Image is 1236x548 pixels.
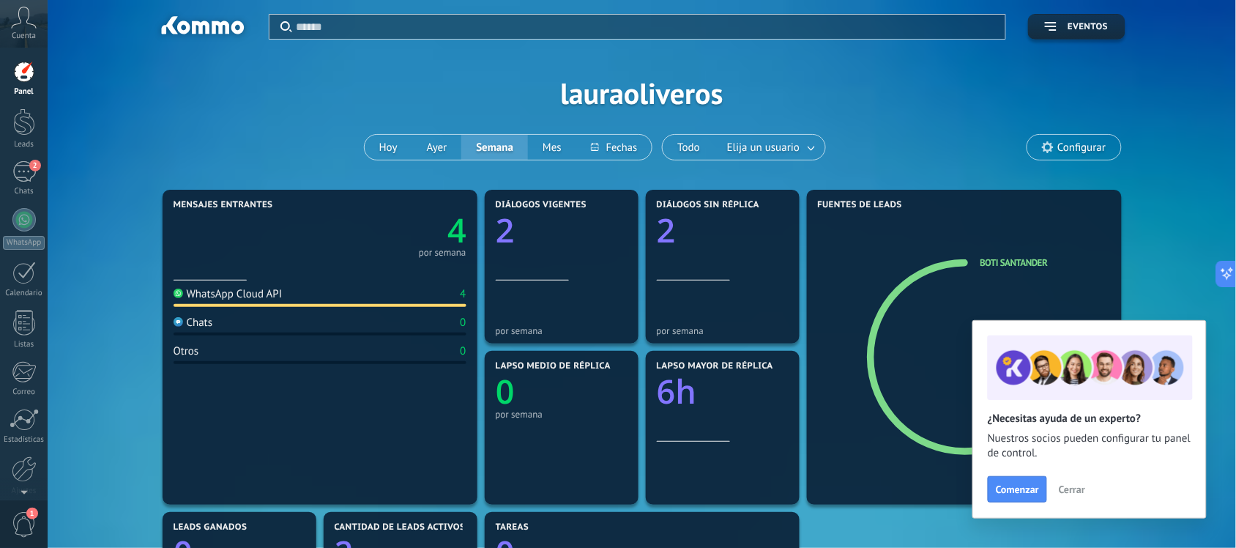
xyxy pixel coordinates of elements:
[1057,141,1106,154] span: Configurar
[174,317,183,327] img: Chats
[26,508,38,519] span: 1
[496,325,628,336] div: por semana
[576,135,652,160] button: Fechas
[447,209,466,253] text: 4
[174,316,213,330] div: Chats
[460,287,466,301] div: 4
[3,140,45,149] div: Leads
[818,200,903,210] span: Fuentes de leads
[988,412,1191,426] h2: ¿Necesitas ayuda de un experto?
[174,287,283,301] div: WhatsApp Cloud API
[3,435,45,445] div: Estadísticas
[3,87,45,97] div: Panel
[1028,14,1125,40] button: Eventos
[988,476,1047,503] button: Comenzar
[657,209,676,253] text: 2
[3,289,45,298] div: Calendario
[528,135,576,160] button: Mes
[1052,478,1092,500] button: Cerrar
[320,209,466,253] a: 4
[335,522,466,533] span: Cantidad de leads activos
[3,236,45,250] div: WhatsApp
[29,160,41,171] span: 2
[657,361,773,371] span: Lapso mayor de réplica
[980,256,1048,269] a: Boti Santander
[724,138,803,158] span: Elija un usuario
[1059,484,1085,495] span: Cerrar
[496,370,515,415] text: 0
[663,135,715,160] button: Todo
[496,522,529,533] span: Tareas
[3,388,45,397] div: Correo
[657,370,789,415] a: 6h
[419,249,466,256] div: por semana
[461,135,528,160] button: Semana
[657,325,789,336] div: por semana
[496,361,611,371] span: Lapso medio de réplica
[460,316,466,330] div: 0
[174,522,247,533] span: Leads ganados
[1068,22,1108,32] span: Eventos
[174,200,273,210] span: Mensajes entrantes
[988,432,1191,461] span: Nuestros socios pueden configurar tu panel de control.
[996,484,1039,495] span: Comenzar
[412,135,462,160] button: Ayer
[460,344,466,358] div: 0
[657,200,760,210] span: Diálogos sin réplica
[715,135,825,160] button: Elija un usuario
[12,32,36,41] span: Cuenta
[657,370,696,415] text: 6h
[174,289,183,298] img: WhatsApp Cloud API
[496,209,515,253] text: 2
[174,344,199,358] div: Otros
[3,340,45,349] div: Listas
[496,200,587,210] span: Diálogos vigentes
[3,187,45,196] div: Chats
[365,135,412,160] button: Hoy
[496,409,628,420] div: por semana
